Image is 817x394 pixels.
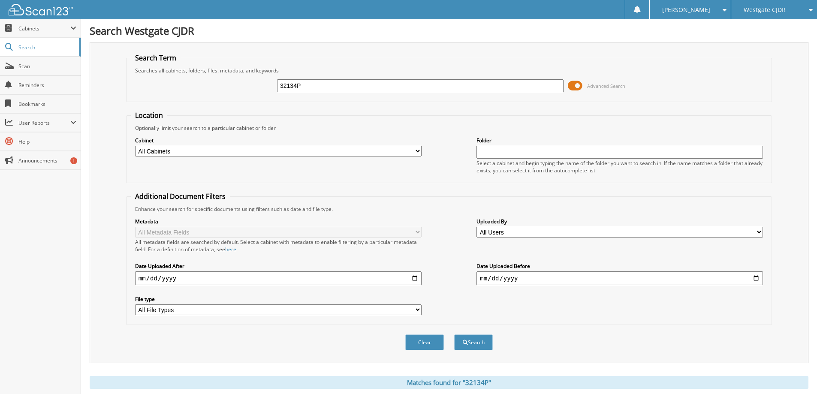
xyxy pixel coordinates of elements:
[90,376,808,389] div: Matches found for "32134P"
[225,246,236,253] a: here
[131,67,767,74] div: Searches all cabinets, folders, files, metadata, and keywords
[131,53,181,63] legend: Search Term
[587,83,625,89] span: Advanced Search
[744,7,786,12] span: Westgate CJDR
[18,63,76,70] span: Scan
[135,218,422,225] label: Metadata
[18,25,70,32] span: Cabinets
[476,262,763,270] label: Date Uploaded Before
[18,81,76,89] span: Reminders
[135,262,422,270] label: Date Uploaded After
[476,271,763,285] input: end
[476,159,763,174] div: Select a cabinet and begin typing the name of the folder you want to search in. If the name match...
[18,44,75,51] span: Search
[476,218,763,225] label: Uploaded By
[131,111,167,120] legend: Location
[9,4,73,15] img: scan123-logo-white.svg
[18,157,76,164] span: Announcements
[131,205,767,213] div: Enhance your search for specific documents using filters such as date and file type.
[131,124,767,132] div: Optionally limit your search to a particular cabinet or folder
[405,334,444,350] button: Clear
[135,137,422,144] label: Cabinet
[18,100,76,108] span: Bookmarks
[18,119,70,126] span: User Reports
[18,138,76,145] span: Help
[454,334,493,350] button: Search
[90,24,808,38] h1: Search Westgate CJDR
[70,157,77,164] div: 1
[131,192,230,201] legend: Additional Document Filters
[135,271,422,285] input: start
[135,238,422,253] div: All metadata fields are searched by default. Select a cabinet with metadata to enable filtering b...
[662,7,710,12] span: [PERSON_NAME]
[135,295,422,303] label: File type
[476,137,763,144] label: Folder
